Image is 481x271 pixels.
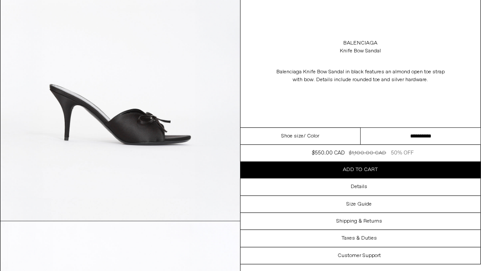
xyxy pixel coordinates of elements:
div: $550.00 CAD [312,149,345,157]
p: Balenciaga Knife Bow Sandal in black features an almond open toe strap with bow. Details include ... [273,64,448,88]
h3: Details [351,184,368,190]
h3: Taxes & Duties [342,235,377,241]
span: Add to cart [343,166,378,173]
h3: Shipping & Returns [336,218,382,224]
span: Shoe size [281,132,303,140]
h3: Size Guide [347,201,372,207]
span: / Color [303,132,319,140]
h3: Customer Support [338,253,381,259]
div: $1,100.00 CAD [349,149,387,157]
div: 50% OFF [391,149,414,157]
a: Balenciaga [344,39,378,47]
button: Add to cart [240,161,481,178]
div: Knife Bow Sandal [340,47,381,55]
